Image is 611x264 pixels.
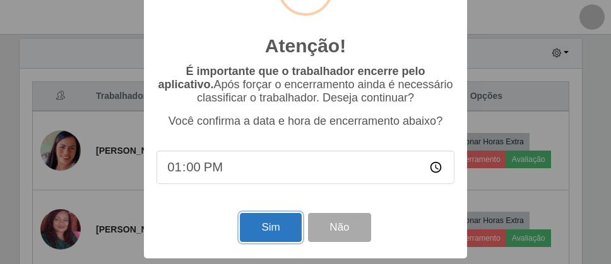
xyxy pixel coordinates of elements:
button: Sim [240,213,301,243]
p: Após forçar o encerramento ainda é necessário classificar o trabalhador. Deseja continuar? [157,65,454,105]
h2: Atenção! [265,35,346,57]
button: Não [308,213,371,243]
b: É importante que o trabalhador encerre pelo aplicativo. [158,65,425,91]
p: Você confirma a data e hora de encerramento abaixo? [157,115,454,128]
